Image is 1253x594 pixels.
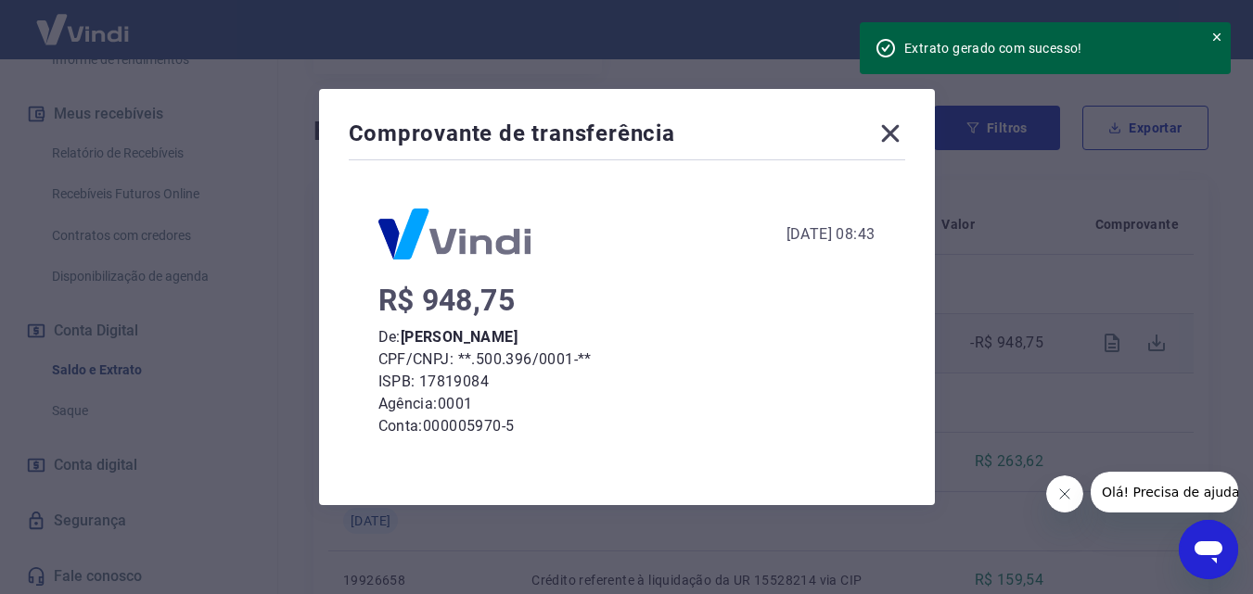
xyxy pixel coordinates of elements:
[378,326,876,348] p: De:
[904,39,1188,57] div: Extrato gerado com sucesso!
[349,119,905,156] div: Comprovante de transferência
[786,223,876,246] div: [DATE] 08:43
[401,328,518,346] b: [PERSON_NAME]
[1179,520,1238,579] iframe: Botão para abrir a janela de mensagens
[1046,475,1083,512] iframe: Fechar mensagem
[378,283,516,318] span: R$ 948,75
[378,415,876,437] p: Conta: 000005970-5
[11,13,156,28] span: Olá! Precisa de ajuda?
[378,348,876,371] p: CPF/CNPJ: **.500.396/0001-**
[1091,472,1238,512] iframe: Mensagem da empresa
[378,209,531,259] img: Logo
[378,437,876,460] p: Tipo de conta: CC - Pessoa Jurídica
[378,393,876,415] p: Agência: 0001
[378,371,876,393] p: ISPB: 17819084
